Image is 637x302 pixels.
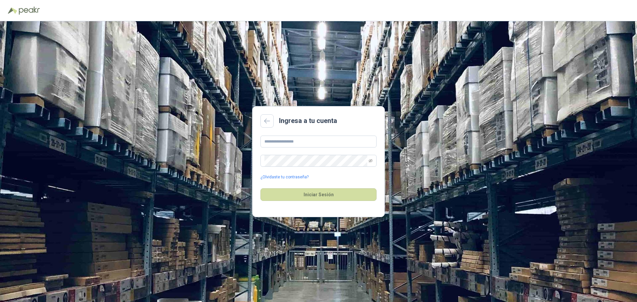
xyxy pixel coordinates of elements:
img: Logo [8,7,17,14]
a: ¿Olvidaste tu contraseña? [260,174,309,180]
button: Iniciar Sesión [260,188,377,201]
img: Peakr [19,7,40,15]
h2: Ingresa a tu cuenta [279,116,337,126]
span: eye-invisible [369,159,373,163]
